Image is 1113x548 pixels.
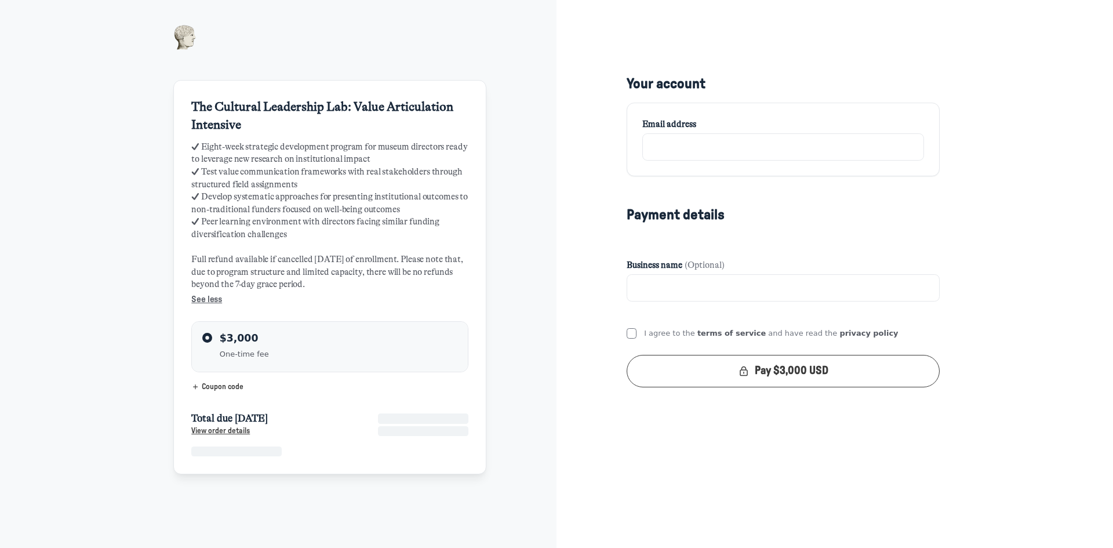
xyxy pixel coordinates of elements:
h5: Your account [627,75,940,93]
button: See less [191,293,468,306]
a: privacy policy [839,329,898,337]
span: Business name [627,259,682,272]
span: One-time fee [220,349,458,359]
span: Total due [DATE] [191,412,268,425]
a: terms of service [697,329,766,337]
button: View order details [191,426,250,436]
span: $3,000 [220,332,259,344]
button: Coupon code [191,382,468,392]
span: Email address [642,118,696,131]
span: I agree to the and have read the [644,329,898,337]
h5: Payment details [627,206,725,224]
button: Pay $3,000 USD [627,355,940,387]
span: (Optional) [685,259,725,272]
span: View order details [191,427,250,435]
span: Coupon code [202,383,243,391]
input: $3,000One-time fee [202,333,212,343]
span: ✓ Eight-week strategic development program for museum directors ready to leverage new research on... [191,141,468,306]
span: The Cultural Leadership Lab: Value Articulation Intensive [191,100,453,131]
